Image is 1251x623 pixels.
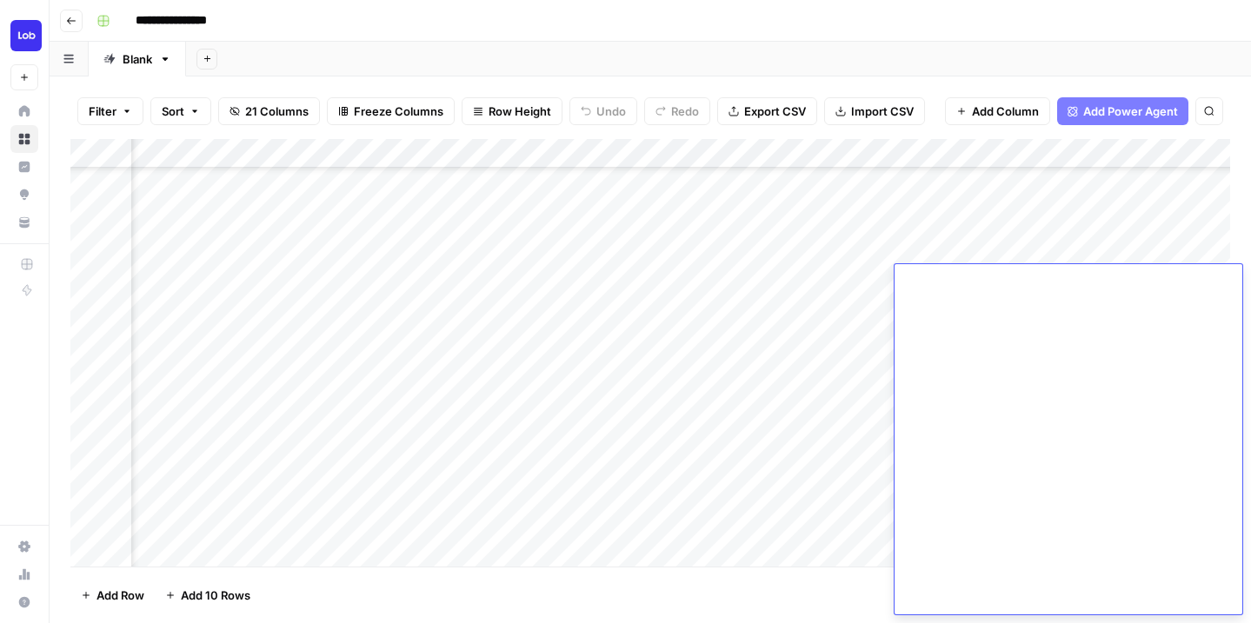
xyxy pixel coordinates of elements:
[10,533,38,560] a: Settings
[489,103,551,120] span: Row Height
[10,560,38,588] a: Usage
[155,581,261,609] button: Add 10 Rows
[327,97,455,125] button: Freeze Columns
[596,103,626,120] span: Undo
[671,103,699,120] span: Redo
[569,97,637,125] button: Undo
[462,97,562,125] button: Row Height
[1057,97,1188,125] button: Add Power Agent
[824,97,925,125] button: Import CSV
[70,581,155,609] button: Add Row
[89,42,186,76] a: Blank
[10,97,38,125] a: Home
[245,103,309,120] span: 21 Columns
[181,587,250,604] span: Add 10 Rows
[150,97,211,125] button: Sort
[644,97,710,125] button: Redo
[218,97,320,125] button: 21 Columns
[89,103,116,120] span: Filter
[77,97,143,125] button: Filter
[851,103,914,120] span: Import CSV
[96,587,144,604] span: Add Row
[972,103,1039,120] span: Add Column
[717,97,817,125] button: Export CSV
[10,125,38,153] a: Browse
[10,181,38,209] a: Opportunities
[744,103,806,120] span: Export CSV
[162,103,184,120] span: Sort
[10,20,42,51] img: Lob Logo
[10,14,38,57] button: Workspace: Lob
[10,588,38,616] button: Help + Support
[1083,103,1178,120] span: Add Power Agent
[10,153,38,181] a: Insights
[354,103,443,120] span: Freeze Columns
[10,209,38,236] a: Your Data
[123,50,152,68] div: Blank
[945,97,1050,125] button: Add Column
